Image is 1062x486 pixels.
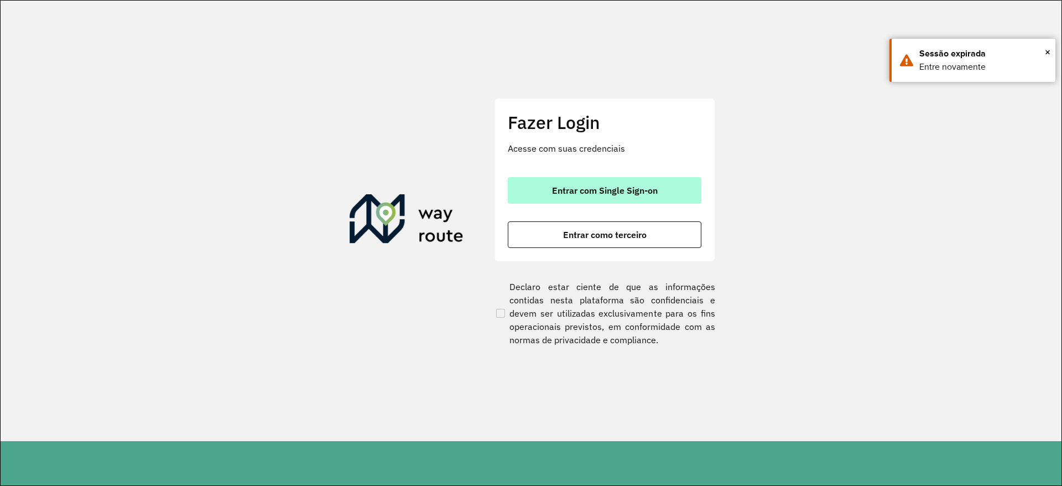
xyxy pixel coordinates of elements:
[508,221,701,248] button: button
[552,186,658,195] span: Entrar com Single Sign-on
[1045,44,1050,60] button: Close
[919,60,1047,74] div: Entre novamente
[919,47,1047,60] div: Sessão expirada
[508,142,701,155] p: Acesse com suas credenciais
[1045,44,1050,60] span: ×
[563,230,647,239] span: Entrar como terceiro
[508,112,701,133] h2: Fazer Login
[508,177,701,204] button: button
[350,194,464,247] img: Roteirizador AmbevTech
[494,280,715,347] label: Declaro estar ciente de que as informações contidas nesta plataforma são confidenciais e devem se...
